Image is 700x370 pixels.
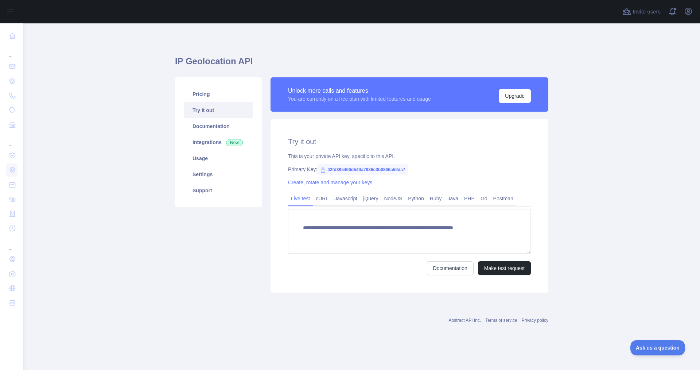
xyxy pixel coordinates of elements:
[449,318,481,323] a: Abstract API Inc.
[288,95,431,103] div: You are currently on a free plan with limited features and usage
[288,166,531,173] div: Primary Key:
[184,150,253,166] a: Usage
[288,136,531,147] h2: Try it out
[288,153,531,160] div: This is your private API key, specific to this API.
[184,86,253,102] a: Pricing
[405,193,427,204] a: Python
[630,340,685,355] iframe: Toggle Customer Support
[6,133,17,147] div: ...
[184,102,253,118] a: Try it out
[381,193,405,204] a: NodeJS
[478,261,531,275] button: Make test request
[184,166,253,182] a: Settings
[184,182,253,199] a: Support
[485,318,517,323] a: Terms of service
[360,193,381,204] a: jQuery
[445,193,462,204] a: Java
[522,318,548,323] a: Privacy policy
[633,8,661,16] span: Invite users
[313,193,331,204] a: cURL
[175,55,548,73] h1: IP Geolocation API
[499,89,531,103] button: Upgrade
[184,118,253,134] a: Documentation
[427,261,474,275] a: Documentation
[331,193,360,204] a: Javascript
[427,193,445,204] a: Ruby
[490,193,516,204] a: Postman
[288,193,313,204] a: Live test
[461,193,478,204] a: PHP
[478,193,490,204] a: Go
[184,134,253,150] a: Integrations New
[6,236,17,251] div: ...
[6,44,17,58] div: ...
[621,6,662,18] button: Invite users
[288,180,372,185] a: Create, rotate and manage your keys
[317,164,408,175] span: 42fd395460d549a7986c0b0866a59da7
[288,86,431,95] div: Unlock more calls and features
[226,139,243,146] span: New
